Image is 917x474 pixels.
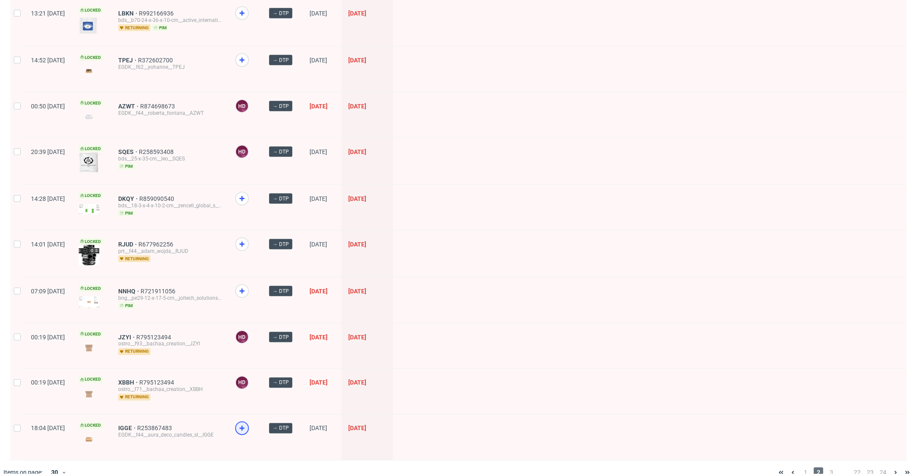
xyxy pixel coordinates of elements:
[273,287,289,295] span: → DTP
[273,240,289,248] span: → DTP
[79,376,103,383] span: Locked
[118,295,221,302] div: bng__pe29-12-x-17-5-cm__joltech_solutions_s_l__NNHQ
[118,348,150,355] span: returning
[79,285,103,292] span: Locked
[348,379,366,386] span: [DATE]
[273,425,289,432] span: → DTP
[118,341,221,348] div: ostro__f93__bachaa_creation__JZYI
[118,386,221,393] div: ostro__f71__bachaa_creation__XBBH
[348,103,366,110] span: [DATE]
[137,425,174,432] span: R253867483
[310,195,327,202] span: [DATE]
[79,238,103,245] span: Locked
[348,10,366,17] span: [DATE]
[79,331,103,338] span: Locked
[152,25,169,31] span: pim
[79,204,99,215] img: version_two_editor_design.png
[273,56,289,64] span: → DTP
[31,103,65,110] span: 00:50 [DATE]
[79,65,99,77] img: version_two_editor_design
[139,379,176,386] a: R795123494
[310,241,327,248] span: [DATE]
[273,333,289,341] span: → DTP
[118,64,221,71] div: EGDK__f62__yohanne__TPEJ
[79,14,99,34] img: version_two_editor_design
[138,241,175,248] a: R677962256
[273,9,289,17] span: → DTP
[79,152,99,173] img: version_two_editor_design.png
[31,379,65,386] span: 00:19 [DATE]
[118,25,150,31] span: returning
[273,102,289,110] span: → DTP
[139,148,175,155] a: R258593408
[348,148,366,155] span: [DATE]
[118,103,140,110] a: AZWT
[31,57,65,64] span: 14:52 [DATE]
[236,331,248,343] figcaption: HD
[138,57,175,64] a: R372602700
[141,288,177,295] span: R721911056
[118,17,221,24] div: bds__b70-24-x-36-x-10-cm__active_international__LBKN
[139,195,176,202] a: R859090540
[118,255,150,262] span: returning
[31,334,65,341] span: 00:19 [DATE]
[79,145,103,152] span: Locked
[118,110,221,117] div: EGDK__f44__roberta_fontana__AZWT
[139,10,175,17] a: R992166936
[79,342,99,354] img: version_two_editor_design
[136,334,173,341] a: R795123494
[310,334,328,341] span: [DATE]
[118,241,138,248] a: RJUD
[310,379,328,386] span: [DATE]
[79,192,103,199] span: Locked
[118,394,150,401] span: returning
[118,302,135,309] span: pim
[348,334,366,341] span: [DATE]
[140,103,177,110] a: R874698673
[118,155,221,162] div: bds__25-x-35-cm__leo__SQES
[118,10,139,17] a: LBKN
[118,202,221,209] div: bds__18-3-x-4-x-10-2-cm__zencell_global_s_l__DKQY
[118,210,135,217] span: pim
[118,334,136,341] span: JZYI
[118,57,138,64] a: TPEJ
[79,388,99,400] img: version_two_editor_design
[31,425,65,432] span: 18:04 [DATE]
[118,195,139,202] a: DKQY
[348,288,366,295] span: [DATE]
[31,195,65,202] span: 14:28 [DATE]
[118,288,141,295] a: NNHQ
[79,245,99,265] img: version_two_editor_design.png
[118,148,139,155] a: SQES
[273,148,289,156] span: → DTP
[31,10,65,17] span: 13:21 [DATE]
[79,434,99,445] img: version_two_editor_design
[79,54,103,61] span: Locked
[118,425,137,432] a: IGGE
[310,57,327,64] span: [DATE]
[348,57,366,64] span: [DATE]
[118,163,135,170] span: pim
[236,146,248,158] figcaption: HD
[236,100,248,112] figcaption: HD
[118,379,139,386] a: XBBH
[79,7,103,14] span: Locked
[79,111,99,123] img: version_two_editor_design
[310,103,328,110] span: [DATE]
[310,10,327,17] span: [DATE]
